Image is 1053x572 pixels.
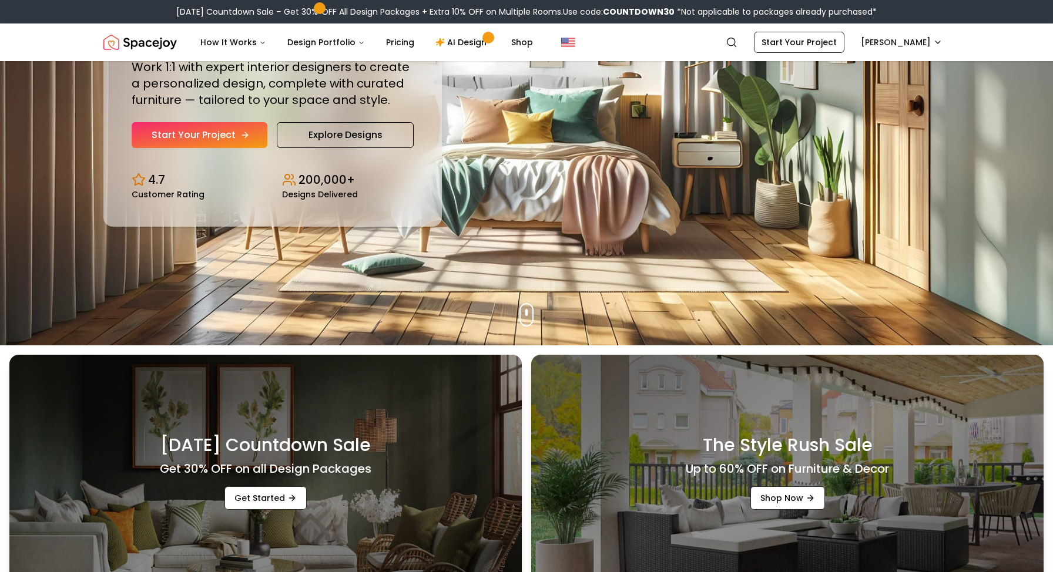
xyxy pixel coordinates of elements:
[277,122,414,148] a: Explore Designs
[754,32,844,53] a: Start Your Project
[502,31,542,54] a: Shop
[377,31,424,54] a: Pricing
[686,460,889,477] h4: Up to 60% OFF on Furniture & Decor
[176,6,877,18] div: [DATE] Countdown Sale – Get 30% OFF All Design Packages + Extra 10% OFF on Multiple Rooms.
[132,59,414,108] p: Work 1:1 with expert interior designers to create a personalized design, complete with curated fu...
[148,171,165,188] p: 4.7
[282,190,358,198] small: Designs Delivered
[854,32,950,53] button: [PERSON_NAME]
[103,31,177,54] a: Spacejoy
[103,31,177,54] img: Spacejoy Logo
[191,31,542,54] nav: Main
[703,435,873,456] h3: The Style Rush Sale
[160,460,371,477] h4: Get 30% OFF on all Design Packages
[563,6,675,18] span: Use code:
[603,6,675,18] b: COUNTDOWN30
[224,486,307,510] a: Get Started
[561,35,575,49] img: United States
[103,23,950,61] nav: Global
[675,6,877,18] span: *Not applicable to packages already purchased*
[160,435,371,456] h3: [DATE] Countdown Sale
[278,31,374,54] button: Design Portfolio
[132,162,414,198] div: Design stats
[132,122,267,148] a: Start Your Project
[132,190,204,198] small: Customer Rating
[191,31,276,54] button: How It Works
[299,171,355,188] p: 200,000+
[426,31,499,54] a: AI Design
[750,486,825,510] a: Shop Now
